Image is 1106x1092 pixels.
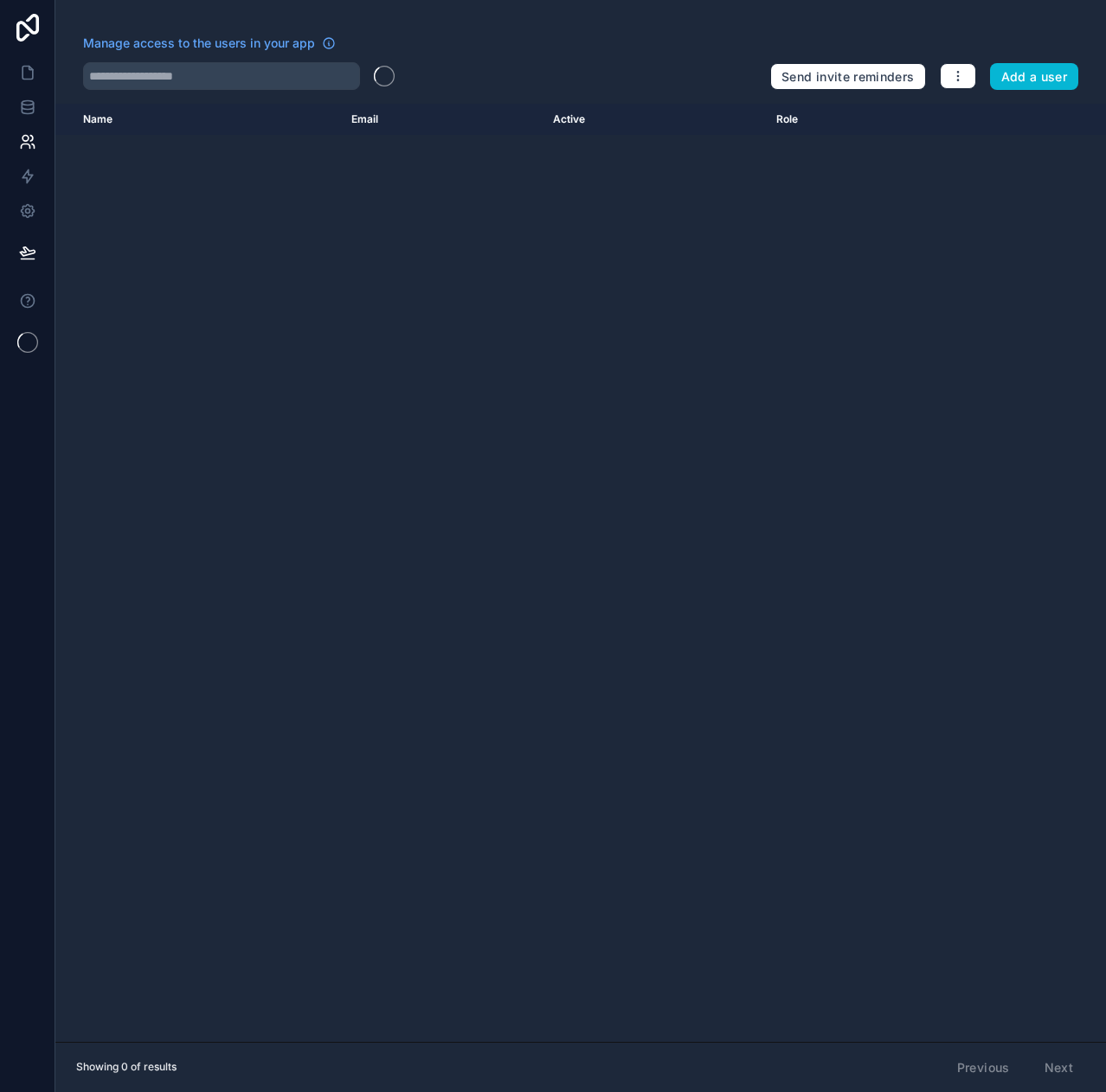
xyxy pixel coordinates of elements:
th: Email [341,104,543,135]
th: Name [55,104,341,135]
button: Add a user [990,63,1079,91]
button: Send invite reminders [770,63,925,91]
span: Manage access to the users in your app [83,35,315,52]
th: Role [766,104,945,135]
span: Showing 0 of results [76,1060,177,1074]
div: scrollable content [55,104,1106,1042]
th: Active [543,104,766,135]
a: Manage access to the users in your app [83,35,336,52]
